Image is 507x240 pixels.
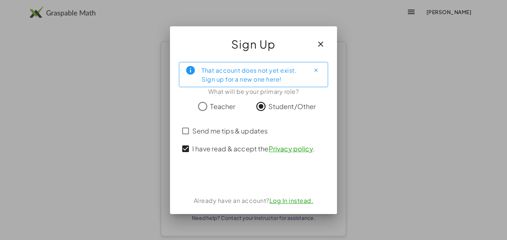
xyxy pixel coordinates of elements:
span: Send me tips & updates [192,126,268,136]
span: Sign Up [231,35,276,53]
button: Close [310,65,322,76]
span: Teacher [210,101,235,111]
div: That account does not yet exist. Sign up for a new one here! [202,65,304,84]
a: Log In instead. [269,197,314,204]
iframe: Sign in with Google Button [213,169,294,185]
a: Privacy policy [269,144,313,153]
span: I have read & accept the . [192,144,315,154]
span: Student/Other [268,101,316,111]
div: Already have an account? [179,196,328,205]
div: What will be your primary role? [179,87,328,96]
